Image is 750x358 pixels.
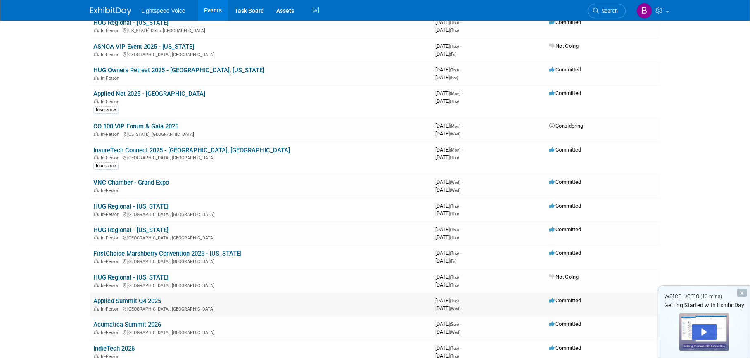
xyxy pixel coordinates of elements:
span: [DATE] [435,43,461,49]
span: - [460,226,461,232]
div: Play [692,324,717,340]
img: ExhibitDay [90,7,131,15]
img: In-Person Event [94,283,99,287]
span: Committed [549,321,581,327]
img: Bryan Schumacher [636,3,652,19]
span: (Thu) [450,20,459,25]
img: In-Person Event [94,132,99,136]
span: - [460,43,461,49]
a: HUG Regional - [US_STATE] [93,19,169,26]
a: FirstChoice Marshberry Convention 2025 - [US_STATE] [93,250,242,257]
span: (Thu) [450,211,459,216]
span: [DATE] [435,66,461,73]
span: [DATE] [435,234,459,240]
span: [DATE] [435,321,461,327]
div: [GEOGRAPHIC_DATA], [GEOGRAPHIC_DATA] [93,305,429,312]
span: In-Person [101,99,122,104]
a: IndieTech 2026 [93,345,135,352]
span: [DATE] [435,345,461,351]
span: - [462,147,463,153]
span: Considering [549,123,583,129]
span: [DATE] [435,274,461,280]
span: - [462,123,463,129]
span: (13 mins) [700,294,722,299]
span: - [460,19,461,25]
span: Committed [549,203,581,209]
a: HUG Regional - [US_STATE] [93,226,169,234]
span: [DATE] [435,226,461,232]
a: ASNOA VIP Event 2025 - [US_STATE] [93,43,194,50]
div: Dismiss [737,289,747,297]
div: [GEOGRAPHIC_DATA], [GEOGRAPHIC_DATA] [93,282,429,288]
span: (Fri) [450,259,456,263]
span: In-Person [101,283,122,288]
span: [DATE] [435,297,461,303]
img: In-Person Event [94,52,99,56]
span: [DATE] [435,74,458,81]
span: In-Person [101,188,122,193]
span: [DATE] [435,179,463,185]
div: [GEOGRAPHIC_DATA], [GEOGRAPHIC_DATA] [93,234,429,241]
a: Search [588,4,626,18]
span: In-Person [101,132,122,137]
span: (Mon) [450,124,460,128]
span: - [460,250,461,256]
span: (Tue) [450,346,459,351]
a: HUG Owners Retreat 2025 - [GEOGRAPHIC_DATA], [US_STATE] [93,66,264,74]
span: (Wed) [450,188,460,192]
span: (Thu) [450,28,459,33]
span: Committed [549,90,581,96]
span: (Thu) [450,155,459,160]
span: In-Person [101,259,122,264]
div: Getting Started with ExhibitDay [658,301,750,309]
span: (Wed) [450,180,460,185]
span: [DATE] [435,19,461,25]
div: Insurance [93,106,119,114]
a: Acumatica Summit 2026 [93,321,161,328]
span: Committed [549,147,581,153]
div: [US_STATE], [GEOGRAPHIC_DATA] [93,130,429,137]
span: (Sat) [450,76,458,80]
span: Search [599,8,618,14]
span: - [460,345,461,351]
span: Not Going [549,43,579,49]
span: (Thu) [450,68,459,72]
img: In-Person Event [94,354,99,358]
div: [GEOGRAPHIC_DATA], [GEOGRAPHIC_DATA] [93,51,429,57]
span: - [460,274,461,280]
a: HUG Regional - [US_STATE] [93,203,169,210]
span: [DATE] [435,305,460,311]
img: In-Person Event [94,330,99,334]
span: (Sun) [450,322,459,327]
div: [GEOGRAPHIC_DATA], [GEOGRAPHIC_DATA] [93,329,429,335]
span: Committed [549,179,581,185]
span: (Thu) [450,204,459,209]
span: [DATE] [435,250,461,256]
span: [DATE] [435,90,463,96]
div: [GEOGRAPHIC_DATA], [GEOGRAPHIC_DATA] [93,258,429,264]
span: [DATE] [435,130,460,137]
span: [DATE] [435,98,459,104]
a: CO 100 VIP Forum & Gala 2025 [93,123,178,130]
span: [DATE] [435,210,459,216]
span: (Thu) [450,275,459,280]
span: [DATE] [435,258,456,264]
span: In-Person [101,76,122,81]
span: (Wed) [450,132,460,136]
span: [DATE] [435,123,463,129]
a: InsureTech Connect 2025 - [GEOGRAPHIC_DATA], [GEOGRAPHIC_DATA] [93,147,290,154]
a: Applied Net 2025 - [GEOGRAPHIC_DATA] [93,90,205,97]
img: In-Person Event [94,99,99,103]
a: VNC Chamber - Grand Expo [93,179,169,186]
img: In-Person Event [94,235,99,239]
div: Watch Demo [658,292,750,301]
span: [DATE] [435,147,463,153]
span: [DATE] [435,203,461,209]
span: Lightspeed Voice [141,7,185,14]
div: [US_STATE] Dells, [GEOGRAPHIC_DATA] [93,27,429,33]
span: In-Person [101,235,122,241]
span: (Tue) [450,44,459,49]
span: In-Person [101,212,122,217]
img: In-Person Event [94,28,99,32]
span: - [460,203,461,209]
